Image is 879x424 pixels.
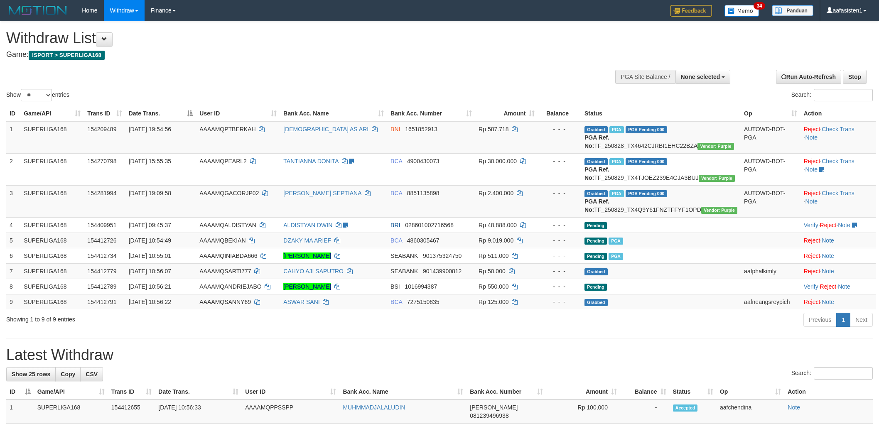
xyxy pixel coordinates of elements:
[20,153,84,185] td: SUPERLIGA168
[199,126,255,132] span: AAAAMQPTBERKAH
[675,70,731,84] button: None selected
[87,299,116,305] span: 154412791
[6,263,20,279] td: 7
[390,190,402,196] span: BCA
[470,412,508,419] span: Copy 081239496938 to clipboard
[6,89,69,101] label: Show entries
[609,253,623,260] span: Marked by aafounsreynich
[6,185,20,217] td: 3
[283,126,368,132] a: [DEMOGRAPHIC_DATA] AS ARI
[125,106,196,121] th: Date Trans.: activate to sort column descending
[6,153,20,185] td: 2
[20,279,84,294] td: SUPERLIGA168
[479,252,508,259] span: Rp 511.000
[609,190,624,197] span: Marked by aafnonsreyleab
[541,221,578,229] div: - - -
[822,299,834,305] a: Note
[405,126,437,132] span: Copy 1651852913 to clipboard
[87,283,116,290] span: 154412789
[615,70,675,84] div: PGA Site Balance /
[86,371,98,377] span: CSV
[626,126,667,133] span: PGA Pending
[470,404,518,411] span: [PERSON_NAME]
[584,198,609,213] b: PGA Ref. No:
[20,121,84,154] td: SUPERLIGA168
[838,283,850,290] a: Note
[55,367,81,381] a: Copy
[467,384,546,399] th: Bank Acc. Number: activate to sort column ascending
[626,158,667,165] span: PGA Pending
[584,299,608,306] span: Grabbed
[339,384,467,399] th: Bank Acc. Name: activate to sort column ascending
[6,51,578,59] h4: Game:
[800,248,876,263] td: ·
[804,126,820,132] a: Reject
[21,89,52,101] select: Showentries
[609,238,623,245] span: Marked by aafsoumeymey
[584,134,609,149] b: PGA Ref. No:
[800,217,876,233] td: · ·
[717,399,784,424] td: aafchendina
[6,294,20,309] td: 9
[741,185,800,217] td: AUTOWD-BOT-PGA
[6,30,578,47] h1: Withdraw List
[804,299,820,305] a: Reject
[423,252,462,259] span: Copy 901375324750 to clipboard
[717,384,784,399] th: Op: activate to sort column ascending
[584,190,608,197] span: Grabbed
[800,294,876,309] td: ·
[283,158,339,164] a: TANTIANNA DONITA
[800,233,876,248] td: ·
[242,399,339,424] td: AAAAMQPPSSPP
[387,106,475,121] th: Bank Acc. Number: activate to sort column ascending
[772,5,813,16] img: panduan.png
[836,313,850,327] a: 1
[791,89,873,101] label: Search:
[479,190,513,196] span: Rp 2.400.000
[407,299,439,305] span: Copy 7275150835 to clipboard
[129,268,171,274] span: [DATE] 10:56:07
[280,106,387,121] th: Bank Acc. Name: activate to sort column ascending
[20,294,84,309] td: SUPERLIGA168
[155,384,242,399] th: Date Trans.: activate to sort column ascending
[34,399,108,424] td: SUPERLIGA168
[479,158,517,164] span: Rp 30.000.000
[390,283,400,290] span: BSI
[390,222,400,228] span: BRI
[741,106,800,121] th: Op: activate to sort column ascending
[199,283,261,290] span: AAAAMQANDRIEJABO
[546,399,620,424] td: Rp 100,000
[6,233,20,248] td: 5
[129,222,171,228] span: [DATE] 09:45:37
[804,283,818,290] a: Verify
[242,384,339,399] th: User ID: activate to sort column ascending
[84,106,125,121] th: Trans ID: activate to sort column ascending
[390,252,418,259] span: SEABANK
[541,125,578,133] div: - - -
[838,222,850,228] a: Note
[822,237,834,244] a: Note
[6,279,20,294] td: 8
[87,126,116,132] span: 154209489
[6,347,873,363] h1: Latest Withdraw
[479,283,508,290] span: Rp 550.000
[791,367,873,380] label: Search:
[822,268,834,274] a: Note
[129,237,171,244] span: [DATE] 10:54:49
[541,267,578,275] div: - - -
[390,268,418,274] span: SEABANK
[541,157,578,165] div: - - -
[20,263,84,279] td: SUPERLIGA168
[283,237,331,244] a: DZAKY MA ARIEF
[822,126,854,132] a: Check Trans
[20,248,84,263] td: SUPERLIGA168
[129,126,171,132] span: [DATE] 19:54:56
[6,399,34,424] td: 1
[390,237,402,244] span: BCA
[584,284,607,291] span: Pending
[804,222,818,228] a: Verify
[609,126,624,133] span: Marked by aafchhiseyha
[283,268,344,274] a: CAHYO AJI SAPUTRO
[805,166,818,173] a: Note
[390,126,400,132] span: BNI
